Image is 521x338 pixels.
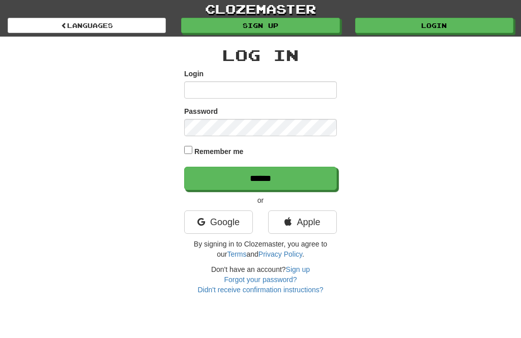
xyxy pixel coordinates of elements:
a: Sign up [181,18,339,33]
a: Apple [268,210,337,234]
h2: Log In [184,47,337,64]
a: Forgot your password? [224,275,297,284]
a: Google [184,210,253,234]
a: Didn't receive confirmation instructions? [197,286,323,294]
div: Don't have an account? [184,264,337,295]
a: Terms [227,250,246,258]
p: By signing in to Clozemaster, you agree to our and . [184,239,337,259]
label: Password [184,106,218,116]
label: Remember me [194,146,244,157]
a: Languages [8,18,166,33]
a: Privacy Policy [258,250,302,258]
p: or [184,195,337,205]
a: Login [355,18,513,33]
a: Sign up [286,265,310,273]
label: Login [184,69,204,79]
